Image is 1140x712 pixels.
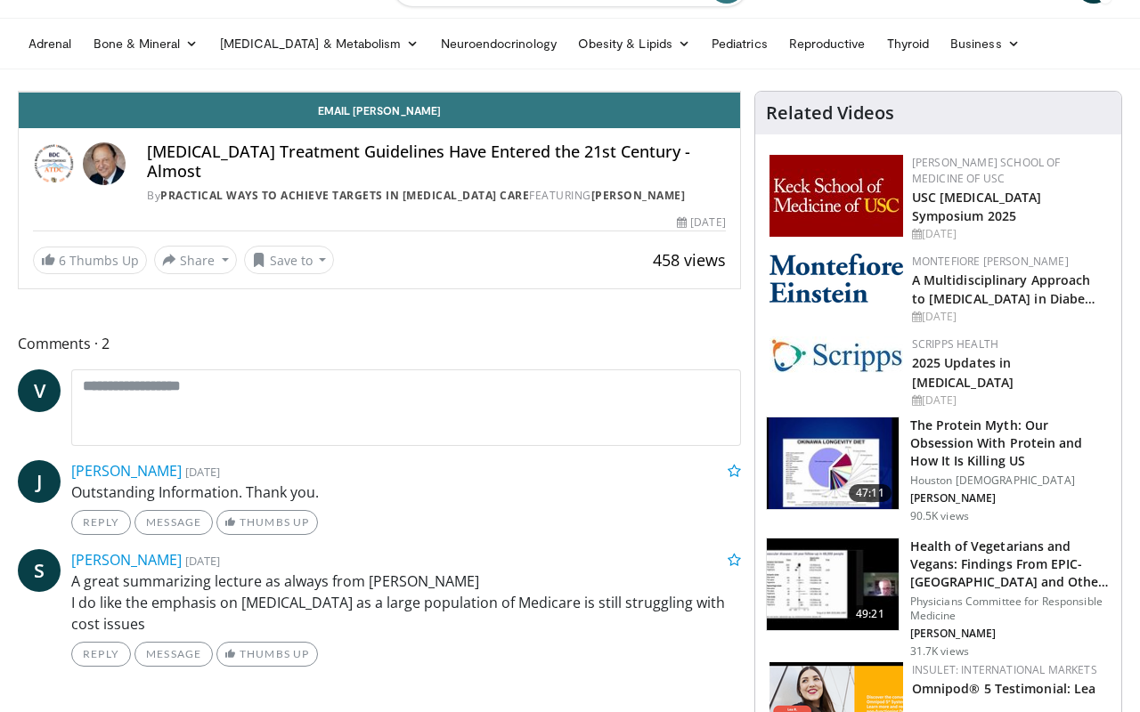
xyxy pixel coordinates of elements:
[940,26,1030,61] a: Business
[912,271,1096,307] a: A Multidisciplinary Approach to [MEDICAL_DATA] in Diabe…
[147,188,726,204] div: By FEATURING
[910,595,1111,623] p: Physicians Committee for Responsible Medicine
[154,246,237,274] button: Share
[19,93,740,128] a: Email [PERSON_NAME]
[849,484,892,502] span: 47:11
[430,26,567,61] a: Neuroendocrinology
[653,249,726,271] span: 458 views
[912,155,1061,186] a: [PERSON_NAME] School of Medicine of USC
[147,142,726,181] h4: [MEDICAL_DATA] Treatment Guidelines Have Entered the 21st Century - Almost
[216,510,317,535] a: Thumbs Up
[134,510,213,535] a: Message
[83,26,209,61] a: Bone & Mineral
[134,642,213,667] a: Message
[910,644,969,659] p: 31.7K views
[216,642,317,667] a: Thumbs Up
[778,26,876,61] a: Reproductive
[33,142,76,185] img: Practical Ways to Achieve Targets in Diabetes Care
[910,473,1111,488] p: Houston [DEMOGRAPHIC_DATA]
[71,550,182,570] a: [PERSON_NAME]
[701,26,778,61] a: Pediatrics
[767,538,899,631] img: 606f2b51-b844-428b-aa21-8c0c72d5a896.150x105_q85_crop-smart_upscale.jpg
[71,481,741,503] p: Outstanding Information. Thank you.
[19,92,740,93] video-js: Video Player
[18,549,61,592] a: S
[185,464,220,480] small: [DATE]
[769,336,903,373] img: c9f2b0b7-b02a-4276-a72a-b0cbb4230bc1.jpg.150x105_q85_autocrop_double_scale_upscale_version-0.2.jpg
[18,369,61,412] a: V
[767,417,899,510] img: b7b8b05e-5021-418b-a89a-60a270e7cf82.150x105_q85_crop-smart_upscale.jpg
[71,570,741,635] p: A great summarizing lecture as always from [PERSON_NAME] I do like the emphasis on [MEDICAL_DATA]...
[912,309,1107,325] div: [DATE]
[71,461,182,481] a: [PERSON_NAME]
[209,26,430,61] a: [MEDICAL_DATA] & Metabolism
[677,214,725,231] div: [DATE]
[876,26,940,61] a: Thyroid
[769,254,903,303] img: b0142b4c-93a1-4b58-8f91-5265c282693c.png.150x105_q85_autocrop_double_scale_upscale_version-0.2.png
[766,417,1111,523] a: 47:11 The Protein Myth: Our Obsession With Protein and How It Is Killing US Houston [DEMOGRAPHIC_...
[160,188,529,203] a: Practical Ways to Achieve Targets in [MEDICAL_DATA] Care
[912,680,1096,697] a: Omnipod® 5 Testimonial: Lea
[59,252,66,269] span: 6
[849,605,892,623] span: 49:21
[18,460,61,503] a: J
[766,538,1111,659] a: 49:21 Health of Vegetarians and Vegans: Findings From EPIC-[GEOGRAPHIC_DATA] and Othe… Physicians...
[910,491,1111,506] p: [PERSON_NAME]
[71,642,131,667] a: Reply
[244,246,335,274] button: Save to
[33,247,147,274] a: 6 Thumbs Up
[910,509,969,523] p: 90.5K views
[912,254,1069,269] a: Montefiore [PERSON_NAME]
[912,392,1107,409] div: [DATE]
[769,155,903,237] img: 7b941f1f-d101-407a-8bfa-07bd47db01ba.png.150x105_q85_autocrop_double_scale_upscale_version-0.2.jpg
[912,354,1014,390] a: 2025 Updates in [MEDICAL_DATA]
[766,102,894,124] h4: Related Videos
[912,662,1097,677] a: Insulet: International Markets
[910,627,1111,641] p: [PERSON_NAME]
[83,142,126,185] img: Avatar
[185,553,220,569] small: [DATE]
[591,188,686,203] a: [PERSON_NAME]
[910,417,1111,470] h3: The Protein Myth: Our Obsession With Protein and How It Is Killing US
[71,510,131,535] a: Reply
[912,336,998,352] a: Scripps Health
[18,26,83,61] a: Adrenal
[912,226,1107,242] div: [DATE]
[912,189,1042,224] a: USC [MEDICAL_DATA] Symposium 2025
[18,332,741,355] span: Comments 2
[910,538,1111,591] h3: Health of Vegetarians and Vegans: Findings From EPIC-[GEOGRAPHIC_DATA] and Othe…
[567,26,701,61] a: Obesity & Lipids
